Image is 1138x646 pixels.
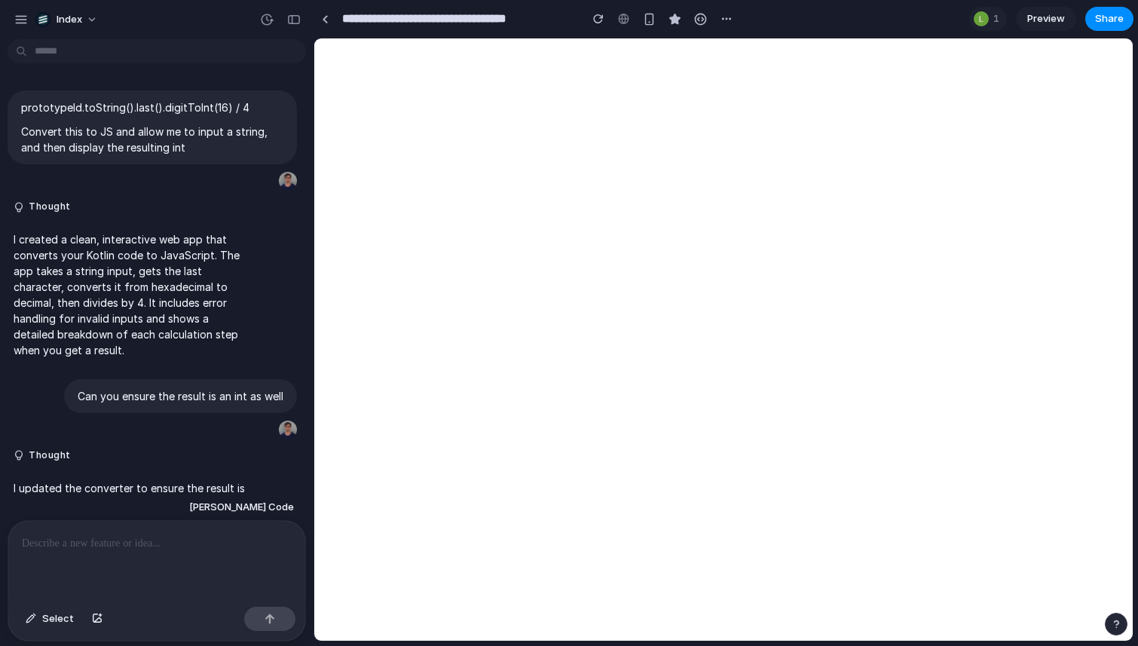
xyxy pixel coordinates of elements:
[14,480,245,576] p: I updated the converter to ensure the result is always an integer. Now it uses to convert the div...
[1085,7,1133,31] button: Share
[21,124,283,155] p: Convert this to JS and allow me to input a string, and then display the resulting int
[969,7,1007,31] div: 1
[185,494,298,521] button: [PERSON_NAME] Code
[21,100,283,115] p: prototypeId.toString().last().digitToInt(16) / 4
[42,611,74,626] span: Select
[14,231,245,358] p: I created a clean, interactive web app that converts your Kotlin code to JavaScript. The app take...
[78,388,283,404] p: Can you ensure the result is an int as well
[1095,11,1124,26] span: Share
[189,500,294,515] span: [PERSON_NAME] Code
[1027,11,1065,26] span: Preview
[993,11,1004,26] span: 1
[18,607,81,631] button: Select
[1016,7,1076,31] a: Preview
[29,8,106,32] button: Index
[57,12,82,27] span: Index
